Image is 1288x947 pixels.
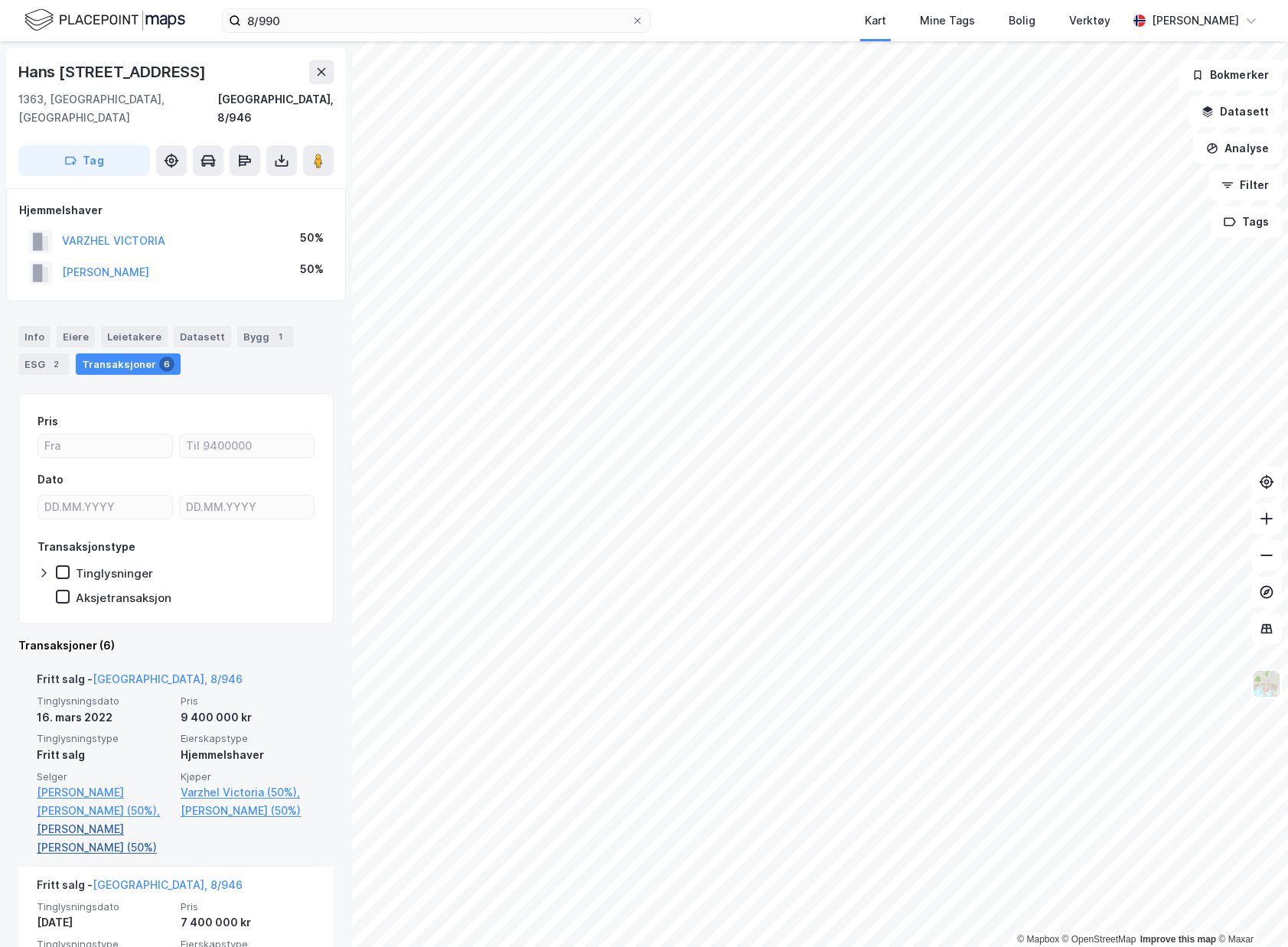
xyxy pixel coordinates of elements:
input: Til 9400000 [180,434,314,457]
div: Hjemmelshaver [181,746,315,764]
button: Datasett [1189,96,1282,127]
div: Verktøy [1069,11,1110,30]
div: 9 400 000 kr [181,708,315,727]
div: Aksjetransaksjon [76,591,171,605]
div: Kontrollprogram for chat [1211,874,1288,947]
div: 50% [300,260,324,278]
div: [DATE] [37,913,171,932]
div: 6 [159,356,174,372]
input: Søk på adresse, matrikkel, gårdeiere, leietakere eller personer [241,9,631,32]
div: Transaksjonstype [37,538,135,556]
div: Fritt salg - [37,670,243,695]
span: Tinglysningstype [37,732,171,745]
img: Z [1252,669,1281,698]
span: Tinglysningsdato [37,900,171,913]
span: Selger [37,770,171,783]
div: Fritt salg - [37,876,243,900]
button: Bokmerker [1179,60,1282,90]
button: Filter [1208,170,1282,200]
div: Bygg [237,326,294,347]
a: OpenStreetMap [1062,934,1136,945]
input: DD.MM.YYYY [38,496,172,519]
div: Info [18,326,51,347]
div: Transaksjoner [76,353,181,375]
input: Fra [38,434,172,457]
div: Tinglysninger [76,566,153,581]
div: Eiere [57,326,95,347]
a: [GEOGRAPHIC_DATA], 8/946 [93,878,243,891]
iframe: Chat Widget [1211,874,1288,947]
a: [GEOGRAPHIC_DATA], 8/946 [93,672,243,685]
img: logo.f888ab2527a4732fd821a326f86c7f29.svg [24,7,185,34]
div: Leietakere [101,326,168,347]
div: Pris [37,412,58,431]
div: 1 [272,329,288,344]
div: Dato [37,470,64,489]
div: Hans [STREET_ADDRESS] [18,60,209,84]
button: Analyse [1193,133,1282,164]
div: 1363, [GEOGRAPHIC_DATA], [GEOGRAPHIC_DATA] [18,90,217,127]
div: Kart [865,11,886,30]
span: Pris [181,695,315,708]
span: Pris [181,900,315,913]
span: Eierskapstype [181,732,315,745]
div: ESG [18,353,70,375]
button: Tag [18,145,150,176]
div: 16. mars 2022 [37,708,171,727]
input: DD.MM.YYYY [180,496,314,519]
div: Mine Tags [920,11,975,30]
div: Fritt salg [37,746,171,764]
a: [PERSON_NAME] [PERSON_NAME] (50%) [37,820,171,857]
div: Hjemmelshaver [19,201,333,220]
span: Tinglysningsdato [37,695,171,708]
span: Kjøper [181,770,315,783]
div: Bolig [1009,11,1035,30]
a: Varzhel Victoria (50%), [181,783,315,802]
div: [PERSON_NAME] [1152,11,1239,30]
a: [PERSON_NAME] [PERSON_NAME] (50%), [37,783,171,820]
div: Datasett [174,326,231,347]
a: Improve this map [1140,934,1216,945]
div: 50% [300,229,324,247]
div: 2 [48,356,64,372]
button: Tags [1211,207,1282,237]
div: 7 400 000 kr [181,913,315,932]
div: [GEOGRAPHIC_DATA], 8/946 [217,90,334,127]
a: [PERSON_NAME] (50%) [181,802,315,820]
a: Mapbox [1017,934,1059,945]
div: Transaksjoner (6) [18,636,334,655]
